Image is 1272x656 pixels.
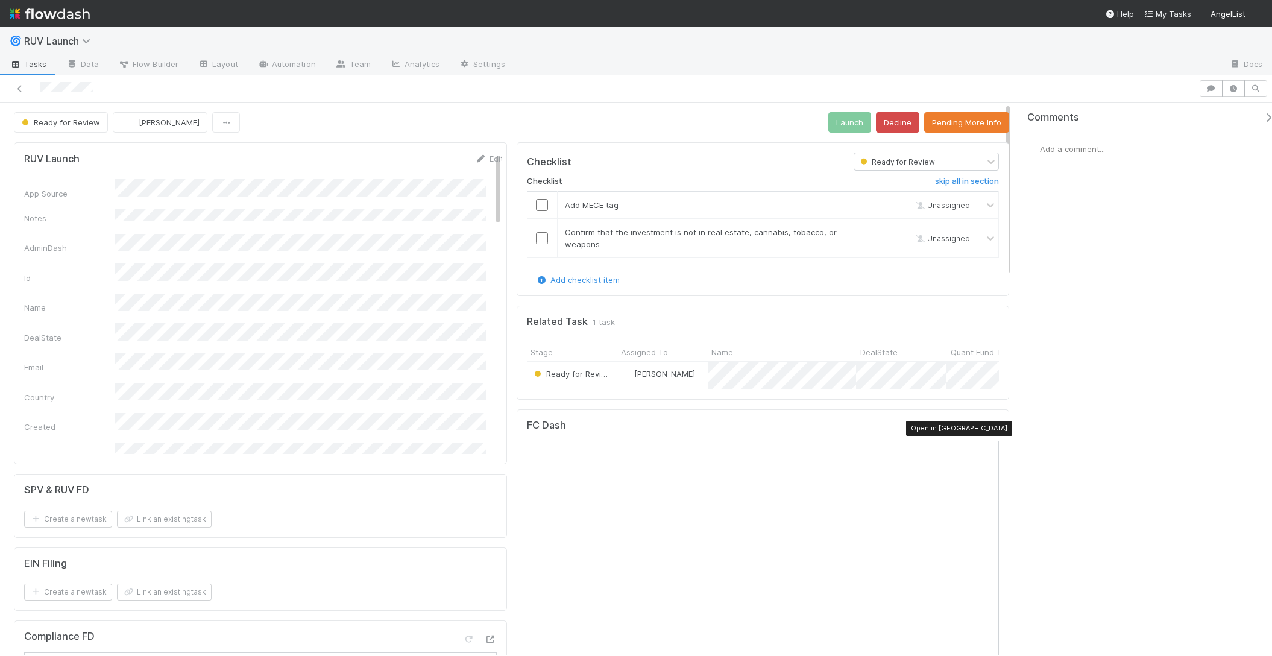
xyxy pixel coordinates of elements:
[565,227,837,249] span: Confirm that the investment is not in real estate, cannabis, tobacco, or weapons
[622,368,695,380] div: [PERSON_NAME]
[24,391,115,403] div: Country
[711,346,733,358] span: Name
[527,316,588,328] h5: Related Task
[10,4,90,24] img: logo-inverted-e16ddd16eac7371096b0.svg
[951,346,1011,358] span: Quant Fund Tag
[109,55,188,75] a: Flow Builder
[1220,55,1272,75] a: Docs
[10,58,47,70] span: Tasks
[634,369,695,379] span: [PERSON_NAME]
[10,36,22,46] span: 🌀
[24,511,112,528] button: Create a newtask
[248,55,326,75] a: Automation
[532,369,612,379] span: Ready for Review
[24,153,80,165] h5: RUV Launch
[1211,9,1245,19] span: AngelList
[24,242,115,254] div: AdminDash
[924,112,1009,133] button: Pending More Info
[24,212,115,224] div: Notes
[876,112,919,133] button: Decline
[117,511,212,528] button: Link an existingtask
[24,421,115,433] div: Created
[527,177,562,186] h6: Checklist
[1028,143,1040,155] img: avatar_2de93f86-b6c7-4495-bfe2-fb093354a53c.png
[1105,8,1134,20] div: Help
[326,55,380,75] a: Team
[475,154,503,163] a: Edit
[24,188,115,200] div: App Source
[531,346,553,358] span: Stage
[1040,144,1105,154] span: Add a comment...
[24,451,115,463] div: EntityName
[24,584,112,601] button: Create a newtask
[24,272,115,284] div: Id
[913,201,970,210] span: Unassigned
[57,55,109,75] a: Data
[24,361,115,373] div: Email
[24,631,95,643] h5: Compliance FD
[24,301,115,314] div: Name
[935,177,999,191] a: skip all in section
[623,369,632,379] img: avatar_15e6a745-65a2-4f19-9667-febcb12e2fc8.png
[532,368,611,380] div: Ready for Review
[24,484,89,496] h5: SPV & RUV FD
[449,55,515,75] a: Settings
[24,35,96,47] span: RUV Launch
[19,118,100,127] span: Ready for Review
[858,157,935,166] span: Ready for Review
[935,177,999,186] h6: skip all in section
[536,275,620,285] a: Add checklist item
[123,116,135,128] img: avatar_15e6a745-65a2-4f19-9667-febcb12e2fc8.png
[828,112,871,133] button: Launch
[1250,8,1262,20] img: avatar_2de93f86-b6c7-4495-bfe2-fb093354a53c.png
[565,200,619,210] span: Add MECE tag
[113,112,207,133] button: [PERSON_NAME]
[1027,112,1079,124] span: Comments
[1144,9,1191,19] span: My Tasks
[527,420,566,432] h5: FC Dash
[860,346,898,358] span: DealState
[593,316,615,328] span: 1 task
[913,234,970,243] span: Unassigned
[24,558,67,570] h5: EIN Filing
[527,156,571,168] h5: Checklist
[139,118,200,127] span: [PERSON_NAME]
[188,55,248,75] a: Layout
[380,55,449,75] a: Analytics
[118,58,178,70] span: Flow Builder
[14,112,108,133] button: Ready for Review
[117,584,212,601] button: Link an existingtask
[621,346,668,358] span: Assigned To
[24,332,115,344] div: DealState
[1144,8,1191,20] a: My Tasks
